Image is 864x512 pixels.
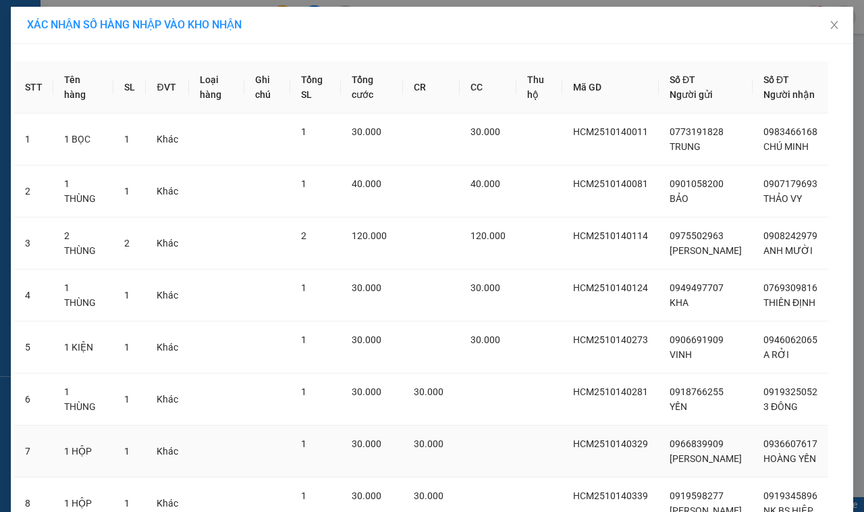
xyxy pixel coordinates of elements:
td: Khác [146,426,189,478]
th: Thu hộ [516,61,562,113]
span: A RỞI [763,349,789,360]
span: THIÊN ĐỊNH [763,297,815,308]
span: 30.000 [470,334,500,345]
td: 3 [14,217,53,270]
span: Người gửi [670,89,713,100]
span: 1 [124,134,130,145]
span: 0906691909 [670,334,724,345]
th: SL [113,61,146,113]
span: Người nhận [763,89,815,100]
th: Tổng SL [290,61,340,113]
span: 2 [124,238,130,249]
span: close [829,20,840,30]
span: 0907179693 [763,178,817,189]
button: Close [815,7,853,45]
span: HCM2510140281 [573,386,648,397]
th: Tổng cước [341,61,403,113]
td: 1 HỘP [53,426,113,478]
td: 1 THÙNG [53,270,113,322]
span: 1 [301,438,306,449]
th: Ghi chú [244,61,291,113]
td: 1 BỌC [53,113,113,165]
span: YẾN [670,401,687,412]
span: [PERSON_NAME] [670,453,742,464]
span: 30.000 [470,282,500,293]
td: Khác [146,217,189,270]
span: 120.000 [470,230,506,241]
span: 0966839909 [670,438,724,449]
th: CR [403,61,460,113]
span: 1 [301,386,306,397]
span: HCM2510140011 [573,126,648,137]
td: Khác [146,374,189,426]
span: 0983466168 [763,126,817,137]
td: 5 [14,322,53,374]
span: 1 [124,290,130,301]
span: 0919325052 [763,386,817,397]
span: ANH MƯỜI [763,245,813,256]
span: 30.000 [352,126,381,137]
span: BẢO [670,193,688,204]
span: 30.000 [414,490,443,501]
span: CHÚ MINH [763,141,809,152]
span: THẢO VY [763,193,802,204]
span: HCM2510140124 [573,282,648,293]
td: Khác [146,270,189,322]
td: 1 THÙNG [53,374,113,426]
span: 30.000 [414,386,443,397]
td: 4 [14,270,53,322]
span: 1 [124,394,130,405]
span: Số ĐT [670,74,695,85]
span: 30.000 [352,334,381,345]
span: 0949497707 [670,282,724,293]
span: 0919598277 [670,490,724,501]
span: 1 [124,342,130,353]
span: 0773191828 [670,126,724,137]
td: 1 THÙNG [53,165,113,217]
td: 6 [14,374,53,426]
span: 1 [124,186,130,197]
span: HOÀNG YẾN [763,453,816,464]
span: [PERSON_NAME] [670,245,742,256]
span: 40.000 [470,178,500,189]
td: Khác [146,165,189,217]
span: 0919345896 [763,490,817,501]
th: Mã GD [562,61,659,113]
span: 30.000 [470,126,500,137]
span: HCM2510140329 [573,438,648,449]
span: Số ĐT [763,74,789,85]
td: Khác [146,322,189,374]
span: 1 [301,490,306,501]
span: 1 [301,126,306,137]
span: 30.000 [352,282,381,293]
span: 0901058200 [670,178,724,189]
td: 1 [14,113,53,165]
span: 1 [301,282,306,293]
span: HCM2510140339 [573,490,648,501]
span: 2 [301,230,306,241]
span: HCM2510140114 [573,230,648,241]
span: 30.000 [352,490,381,501]
span: 1 [301,334,306,345]
td: Khác [146,113,189,165]
span: 30.000 [352,386,381,397]
span: 0918766255 [670,386,724,397]
td: 7 [14,426,53,478]
span: 1 [124,446,130,457]
span: 30.000 [352,438,381,449]
span: 120.000 [352,230,387,241]
span: 0936607617 [763,438,817,449]
span: VINH [670,349,692,360]
span: 1 [124,498,130,509]
span: 0975502963 [670,230,724,241]
th: CC [460,61,516,113]
span: 3 ĐÔNG [763,401,798,412]
span: KHA [670,297,688,308]
th: ĐVT [146,61,189,113]
span: HCM2510140273 [573,334,648,345]
span: 30.000 [414,438,443,449]
span: 0769309816 [763,282,817,293]
span: 0908242979 [763,230,817,241]
th: Tên hàng [53,61,113,113]
td: 2 [14,165,53,217]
